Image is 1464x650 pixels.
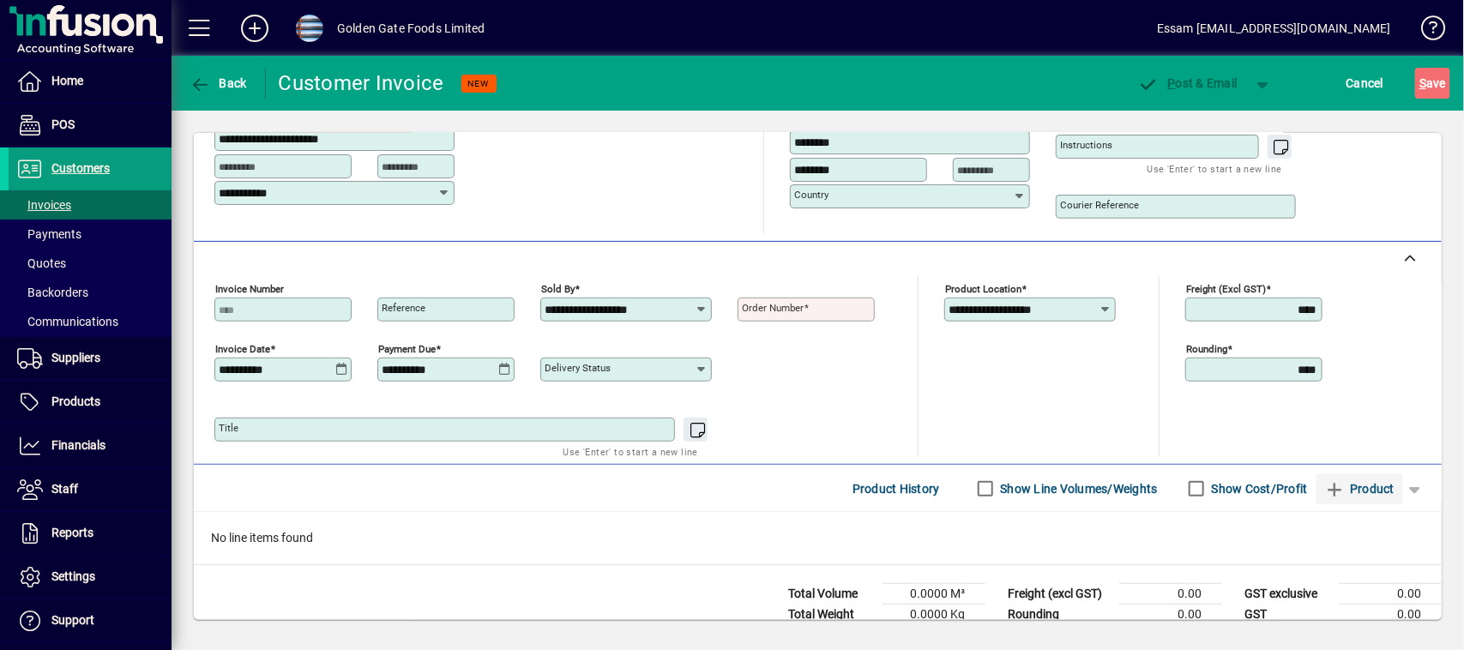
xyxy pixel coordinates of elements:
[1168,76,1176,90] span: P
[282,13,337,44] button: Profile
[17,315,118,328] span: Communications
[1419,69,1446,97] span: ave
[17,256,66,270] span: Quotes
[794,189,828,201] mat-label: Country
[9,468,172,511] a: Staff
[999,605,1119,625] td: Rounding
[883,605,985,625] td: 0.0000 Kg
[1157,15,1391,42] div: Essam [EMAIL_ADDRESS][DOMAIN_NAME]
[9,278,172,307] a: Backorders
[9,220,172,249] a: Payments
[1119,584,1222,605] td: 0.00
[51,161,110,175] span: Customers
[219,422,238,434] mat-label: Title
[227,13,282,44] button: Add
[337,15,485,42] div: Golden Gate Foods Limited
[51,351,100,364] span: Suppliers
[1339,605,1442,625] td: 0.00
[194,512,1442,564] div: No line items found
[51,394,100,408] span: Products
[1119,605,1222,625] td: 0.00
[1130,68,1246,99] button: Post & Email
[9,307,172,336] a: Communications
[563,442,698,461] mat-hint: Use 'Enter' to start a new line
[9,249,172,278] a: Quotes
[997,480,1158,497] label: Show Line Volumes/Weights
[1419,76,1426,90] span: S
[9,512,172,555] a: Reports
[17,227,81,241] span: Payments
[999,584,1119,605] td: Freight (excl GST)
[17,198,71,212] span: Invoices
[1208,480,1308,497] label: Show Cost/Profit
[51,482,78,496] span: Staff
[1316,473,1403,504] button: Product
[172,68,266,99] app-page-header-button: Back
[945,283,1021,295] mat-label: Product location
[1148,159,1282,178] mat-hint: Use 'Enter' to start a new line
[545,362,611,374] mat-label: Delivery status
[1347,69,1384,97] span: Cancel
[17,286,88,299] span: Backorders
[1236,605,1339,625] td: GST
[382,302,425,314] mat-label: Reference
[378,343,436,355] mat-label: Payment due
[9,424,172,467] a: Financials
[852,475,940,503] span: Product History
[1186,343,1227,355] mat-label: Rounding
[780,584,883,605] td: Total Volume
[51,569,95,583] span: Settings
[51,613,94,627] span: Support
[279,69,444,97] div: Customer Invoice
[215,343,270,355] mat-label: Invoice date
[215,283,284,295] mat-label: Invoice number
[846,473,947,504] button: Product History
[468,78,490,89] span: NEW
[1236,584,1339,605] td: GST exclusive
[1060,139,1112,151] mat-label: Instructions
[51,438,105,452] span: Financials
[1325,475,1395,503] span: Product
[883,584,985,605] td: 0.0000 M³
[9,599,172,642] a: Support
[185,68,251,99] button: Back
[51,526,93,539] span: Reports
[9,337,172,380] a: Suppliers
[1342,68,1389,99] button: Cancel
[780,605,883,625] td: Total Weight
[1186,283,1266,295] mat-label: Freight (excl GST)
[1415,68,1450,99] button: Save
[1408,3,1443,59] a: Knowledge Base
[1138,76,1238,90] span: ost & Email
[1339,584,1442,605] td: 0.00
[9,60,172,103] a: Home
[1060,199,1139,211] mat-label: Courier Reference
[742,302,804,314] mat-label: Order number
[9,381,172,424] a: Products
[541,283,575,295] mat-label: Sold by
[51,74,83,87] span: Home
[190,76,247,90] span: Back
[9,104,172,147] a: POS
[9,190,172,220] a: Invoices
[9,556,172,599] a: Settings
[51,117,75,131] span: POS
